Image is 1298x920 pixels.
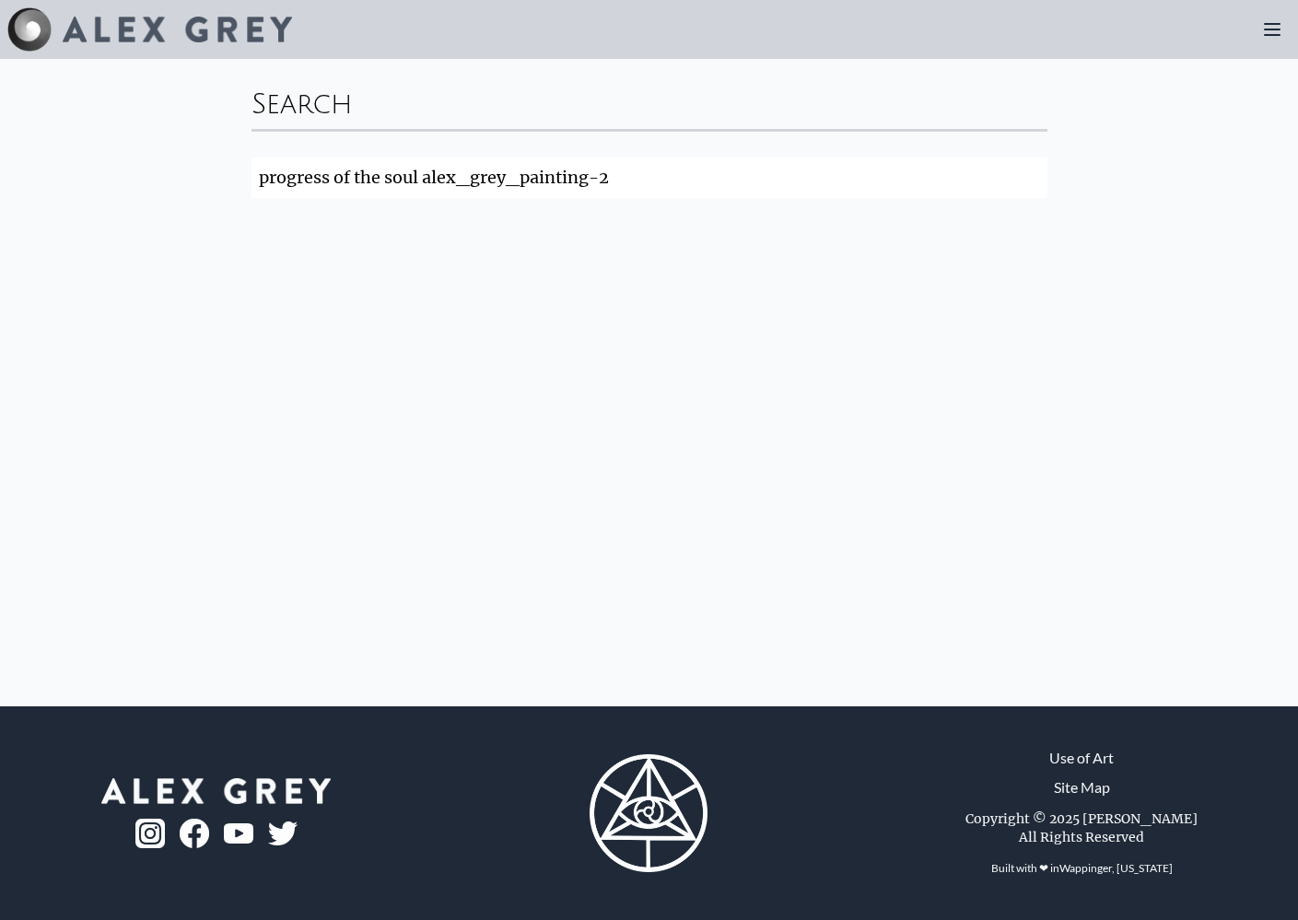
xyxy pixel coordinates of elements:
a: Site Map [1054,776,1110,798]
a: Use of Art [1049,747,1114,769]
a: Wappinger, [US_STATE] [1059,861,1173,875]
div: All Rights Reserved [1019,828,1144,846]
input: Search... [251,157,1047,198]
div: Built with ❤ in [984,854,1180,883]
img: twitter-logo.png [268,821,298,845]
img: youtube-logo.png [224,823,253,844]
img: fb-logo.png [180,819,209,848]
img: ig-logo.png [135,819,165,848]
div: Search [251,74,1047,129]
div: Copyright © 2025 [PERSON_NAME] [965,809,1198,828]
